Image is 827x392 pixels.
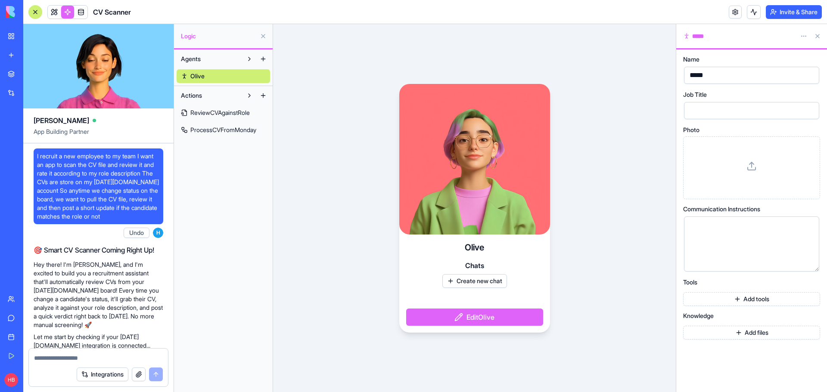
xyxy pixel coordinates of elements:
[34,260,163,329] p: Hey there! I'm [PERSON_NAME], and I'm excited to build you a recruitment assistant that'll automa...
[93,7,131,17] span: CV Scanner
[4,373,18,387] span: HB
[406,309,543,326] button: EditOlive
[683,92,707,98] span: Job Title
[181,55,201,63] span: Agents
[683,127,700,133] span: Photo
[190,126,256,134] span: ProcessCVFromMonday
[34,333,163,350] p: Let me start by checking if your [DATE][DOMAIN_NAME] integration is connected...
[34,245,163,255] h2: 🎯 Smart CV Scanner Coming Right Up!
[177,123,270,137] a: ProcessCVFromMonday
[177,69,270,83] a: Olive
[153,228,163,238] span: H
[190,72,205,80] span: Olive
[177,106,270,120] a: ReviewCVAgainstRole
[465,260,484,271] span: Chats
[683,326,820,340] button: Add files
[181,32,256,40] span: Logic
[37,152,160,221] span: I recruit a new employee to my team I want an app to scan the CV file and review it and rate it a...
[177,52,243,66] button: Agents
[683,206,760,212] span: Communication Instructions
[34,127,163,143] span: App Building Partner
[177,89,243,102] button: Actions
[181,91,202,100] span: Actions
[683,279,697,285] span: Tools
[190,108,250,117] span: ReviewCVAgainstRole
[124,228,149,238] button: Undo
[683,292,820,306] button: Add tools
[766,5,822,19] button: Invite & Share
[6,6,59,18] img: logo
[683,313,714,319] span: Knowledge
[465,241,484,253] h4: Olive
[683,56,700,62] span: Name
[34,115,89,126] span: [PERSON_NAME]
[77,367,128,381] button: Integrations
[442,274,507,288] button: Create new chat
